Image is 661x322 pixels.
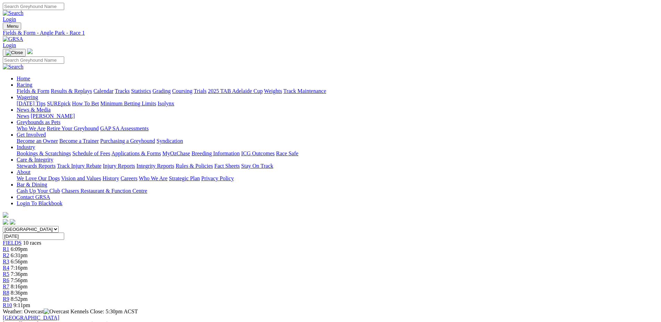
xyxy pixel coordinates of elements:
button: Toggle navigation [3,49,26,56]
a: Racing [17,82,32,88]
a: R9 [3,296,9,302]
span: 8:36pm [11,290,28,296]
span: 10 races [23,240,41,246]
a: Integrity Reports [136,163,174,169]
a: History [102,175,119,181]
a: Minimum Betting Limits [100,101,156,106]
a: R1 [3,246,9,252]
a: Track Injury Rebate [57,163,101,169]
a: Bar & Dining [17,182,47,188]
span: 7:16pm [11,265,28,271]
a: Calendar [93,88,113,94]
a: Injury Reports [103,163,135,169]
span: 6:56pm [11,259,28,264]
a: Who We Are [17,125,45,131]
a: Results & Replays [51,88,92,94]
a: Privacy Policy [201,175,234,181]
a: Retire Your Greyhound [47,125,99,131]
a: Rules & Policies [176,163,213,169]
a: Become a Trainer [59,138,99,144]
img: GRSA [3,36,23,42]
a: Home [17,76,30,81]
a: R2 [3,252,9,258]
a: Track Maintenance [283,88,326,94]
a: R10 [3,302,12,308]
a: Coursing [172,88,193,94]
div: Racing [17,88,658,94]
img: facebook.svg [3,219,8,225]
input: Select date [3,233,64,240]
a: Login To Blackbook [17,200,62,206]
a: FIELDS [3,240,22,246]
div: Industry [17,150,658,157]
a: Strategic Plan [169,175,200,181]
div: About [17,175,658,182]
a: Vision and Values [61,175,101,181]
span: R4 [3,265,9,271]
span: R6 [3,277,9,283]
span: 9:11pm [14,302,30,308]
a: Breeding Information [192,150,240,156]
a: We Love Our Dogs [17,175,60,181]
img: Close [6,50,23,55]
a: How To Bet [72,101,99,106]
a: [DATE] Tips [17,101,45,106]
a: [PERSON_NAME] [31,113,75,119]
a: [GEOGRAPHIC_DATA] [3,315,59,321]
a: Careers [120,175,137,181]
a: Grading [153,88,171,94]
a: R8 [3,290,9,296]
a: Greyhounds as Pets [17,119,60,125]
span: R7 [3,284,9,289]
a: 2025 TAB Adelaide Cup [208,88,263,94]
a: Race Safe [276,150,298,156]
span: Weather: Overcast [3,308,70,314]
span: Kennels Close: 5:30pm ACST [70,308,138,314]
span: Menu [7,24,18,29]
input: Search [3,56,64,64]
img: Search [3,64,24,70]
span: 7:36pm [11,271,28,277]
a: MyOzChase [162,150,190,156]
a: News [17,113,29,119]
img: logo-grsa-white.png [27,49,33,54]
a: Purchasing a Greyhound [100,138,155,144]
a: GAP SA Assessments [100,125,149,131]
a: Fields & Form [17,88,49,94]
a: Bookings & Scratchings [17,150,71,156]
a: Chasers Restaurant & Function Centre [61,188,147,194]
a: R5 [3,271,9,277]
a: Trials [194,88,206,94]
a: Who We Are [139,175,168,181]
a: Stewards Reports [17,163,56,169]
a: Fields & Form - Angle Park - Race 1 [3,30,658,36]
a: SUREpick [47,101,70,106]
span: 6:09pm [11,246,28,252]
button: Toggle navigation [3,23,21,30]
a: Applications & Forms [111,150,161,156]
span: 8:52pm [11,296,28,302]
a: Weights [264,88,282,94]
a: Tracks [115,88,130,94]
div: Get Involved [17,138,658,144]
a: ICG Outcomes [241,150,274,156]
a: Wagering [17,94,38,100]
a: Syndication [156,138,183,144]
div: Care & Integrity [17,163,658,169]
a: Login [3,16,16,22]
span: 6:31pm [11,252,28,258]
span: 8:16pm [11,284,28,289]
a: R3 [3,259,9,264]
a: Stay On Track [241,163,273,169]
a: Get Involved [17,132,46,138]
a: Schedule of Fees [72,150,110,156]
a: Isolynx [158,101,174,106]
